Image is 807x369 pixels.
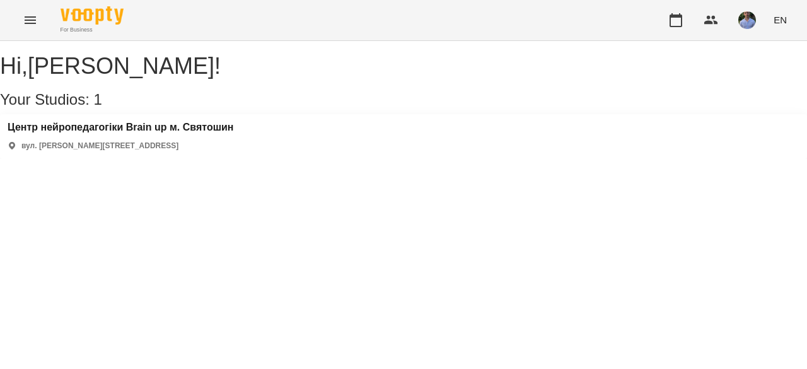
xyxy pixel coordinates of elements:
[769,8,792,32] button: EN
[94,91,102,108] span: 1
[8,122,234,133] a: Центр нейропедагогіки Brain up м. Святошин
[21,141,178,151] p: вул. [PERSON_NAME][STREET_ADDRESS]
[61,6,124,25] img: Voopty Logo
[15,5,45,35] button: Menu
[738,11,756,29] img: 256d257e05610509cfc2da9a1bab3bd3.jpeg
[774,13,787,26] span: EN
[61,26,124,34] span: For Business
